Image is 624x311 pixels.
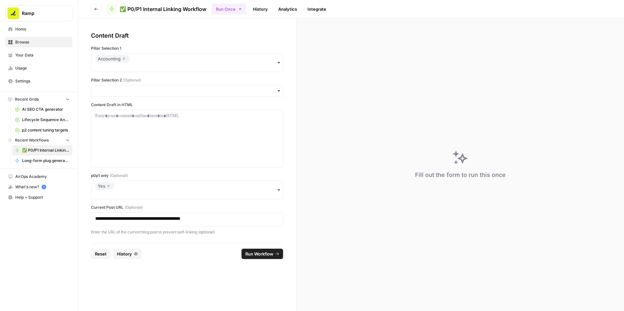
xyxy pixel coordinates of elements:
a: AI SEO CTA generator [12,104,72,115]
a: Integrate [304,4,330,14]
button: History [113,249,142,259]
div: Accounting [98,55,127,63]
img: Ramp Logo [7,7,19,19]
span: Run Workflow [245,251,273,257]
a: p2 content tuning targets [12,125,72,135]
a: Settings [5,76,72,86]
button: Recent Workflows [5,135,72,145]
span: Settings [15,78,70,84]
span: Browse [15,39,70,45]
span: Lifecycle Sequence Analysis [22,117,70,123]
span: AI SEO CTA generator [22,106,70,112]
span: ✅ P0/P1 Internal Linking Workflow [22,147,70,153]
label: Pillar Selection 2 [91,77,283,83]
span: Reset [95,251,107,257]
button: Help + Support [5,192,72,203]
a: Your Data [5,50,72,60]
span: (Optional) [110,173,128,179]
a: AirOps Academy [5,171,72,182]
a: Usage [5,63,72,73]
a: Browse [5,37,72,47]
button: Run Workflow [241,249,283,259]
button: Yes [91,180,283,199]
span: (Optional) [125,205,143,210]
a: Analytics [274,4,301,14]
a: ✅ P0/P1 Internal Linking Workflow [12,145,72,155]
span: ✅ P0/P1 Internal Linking Workflow [120,5,206,13]
span: Recent Grids [15,96,39,102]
p: Enter the URL of the current blog post to prevent self-linking (optional) [91,229,283,235]
span: Help + Support [15,194,70,200]
span: Your Data [15,52,70,58]
div: Content Draft [91,31,283,40]
a: Lifecycle Sequence Analysis [12,115,72,125]
label: Content Draft in HTML [91,102,283,108]
div: Yes [98,182,112,190]
span: Recent Workflows [15,137,49,143]
span: (Optional) [123,77,141,83]
label: Current Post URL [91,205,283,210]
span: History [117,251,132,257]
span: AirOps Academy [15,174,70,180]
a: Long-form plug generator – Content tuning version [12,155,72,166]
span: Home [15,26,70,32]
div: Fill out the form to run this once [415,170,506,180]
button: Recent Grids [5,94,72,104]
a: Home [5,24,72,34]
button: Workspace: Ramp [5,5,72,21]
button: What's new? 5 [5,182,72,192]
label: Pillar Selection 1 [91,45,283,51]
button: Accounting [91,53,283,72]
a: ✅ P0/P1 Internal Linking Workflow [107,4,206,14]
a: 5 [42,185,46,189]
span: Long-form plug generator – Content tuning version [22,158,70,164]
text: 5 [43,185,45,189]
span: Usage [15,65,70,71]
span: p2 content tuning targets [22,127,70,133]
label: p0p1 only [91,173,283,179]
div: What's new? [6,182,72,192]
span: Ramp [22,10,61,17]
button: Reset [91,249,110,259]
a: History [249,4,272,14]
button: Run Once [212,4,246,15]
